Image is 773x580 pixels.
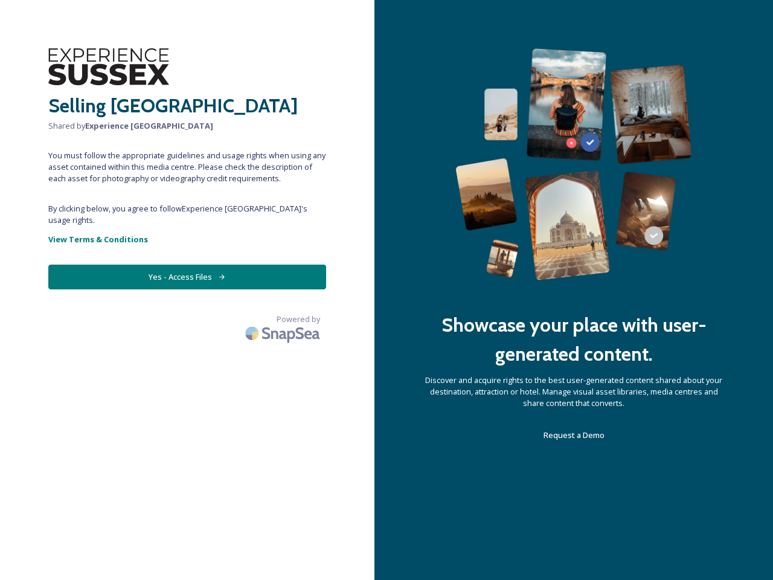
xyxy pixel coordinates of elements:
[455,48,692,280] img: 63b42ca75bacad526042e722_Group%20154-p-800.png
[423,375,725,410] span: Discover and acquire rights to the best user-generated content shared about your destination, att...
[48,91,326,120] h2: Selling [GEOGRAPHIC_DATA]
[544,430,605,440] span: Request a Demo
[48,234,148,245] strong: View Terms & Conditions
[48,232,326,246] a: View Terms & Conditions
[277,314,320,325] span: Powered by
[48,120,326,132] span: Shared by
[544,428,605,442] a: Request a Demo
[242,319,326,347] img: SnapSea Logo
[48,203,326,226] span: By clicking below, you agree to follow Experience [GEOGRAPHIC_DATA] 's usage rights.
[423,311,725,369] h2: Showcase your place with user-generated content.
[48,48,169,85] img: WSCC%20ES%20Logo%20-%20Primary%20-%20Black.png
[48,150,326,185] span: You must follow the appropriate guidelines and usage rights when using any asset contained within...
[85,120,213,131] strong: Experience [GEOGRAPHIC_DATA]
[48,265,326,289] button: Yes - Access Files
